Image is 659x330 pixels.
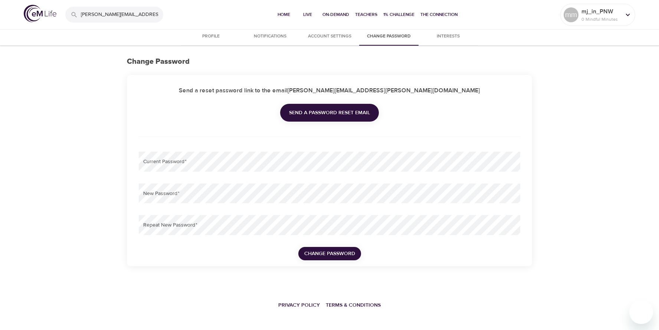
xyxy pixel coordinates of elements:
span: Change Password [304,249,355,258]
span: On-Demand [322,11,349,19]
a: Privacy Policy [278,302,320,308]
span: Interests [423,33,473,40]
button: Send a password reset email [280,104,379,122]
p: 0 Mindful Minutes [581,16,621,23]
strong: [PERSON_NAME][EMAIL_ADDRESS][PERSON_NAME][DOMAIN_NAME] [288,87,480,94]
span: Send a password reset email [289,108,370,118]
p: mj_in_PNW [581,7,621,16]
h5: Send a reset password link to the email [139,87,520,95]
span: The Connection [420,11,458,19]
span: Account Settings [304,33,355,40]
span: Live [299,11,317,19]
span: Profile [186,33,236,40]
span: 1% Challenge [383,11,414,19]
a: Terms & Conditions [326,302,381,308]
img: logo [24,5,56,22]
button: Change Password [298,247,361,261]
nav: breadcrumb [127,297,532,313]
input: Find programs, teachers, etc... [81,7,163,23]
iframe: Button to launch messaging window [629,300,653,324]
h3: Change Password [127,57,532,66]
span: Teachers [355,11,377,19]
span: Notifications [245,33,295,40]
span: Home [275,11,293,19]
span: Change Password [364,33,414,40]
div: mm [564,7,578,22]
